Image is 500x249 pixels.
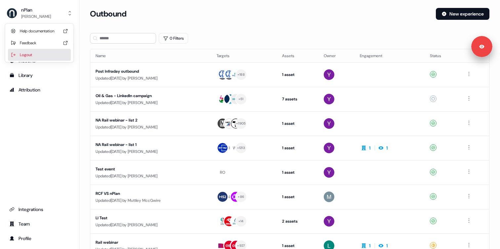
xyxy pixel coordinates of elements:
div: nPlan [21,7,51,13]
div: nPlan[PERSON_NAME] [5,24,73,62]
div: [PERSON_NAME] [21,13,51,20]
div: Logout [8,49,71,61]
div: Help documentation [8,25,71,37]
div: Feedback [8,37,71,49]
button: nPlan[PERSON_NAME] [5,5,74,21]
